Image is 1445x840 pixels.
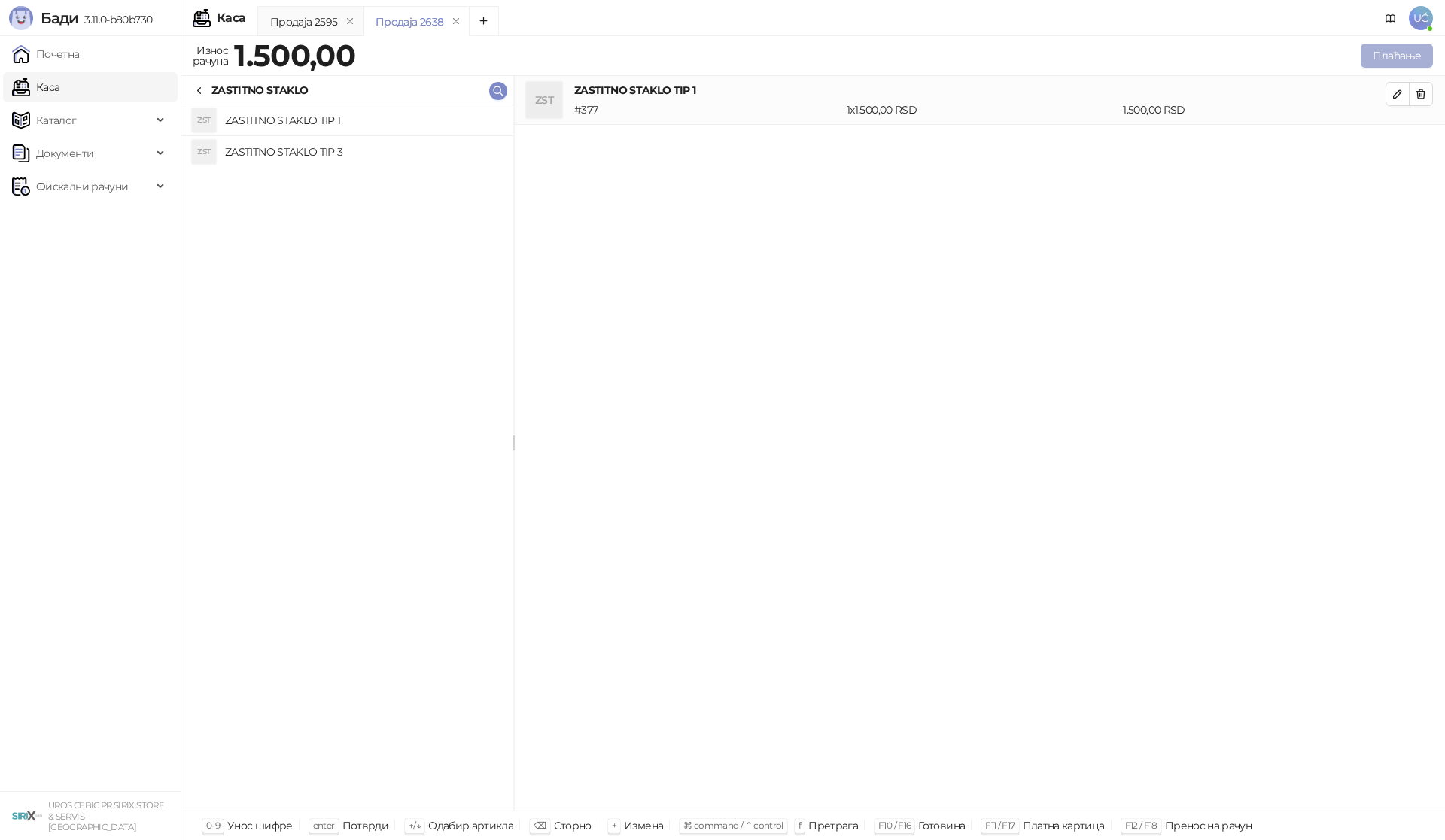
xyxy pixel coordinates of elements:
a: Почетна [12,39,80,69]
div: grid [181,105,513,811]
div: # 377 [571,102,844,118]
div: Унос шифре [227,816,293,835]
span: F10 / F16 [878,820,911,831]
div: Продаја 2638 [376,14,443,30]
div: 1 x 1.500,00 RSD [844,102,1120,118]
img: Logo [9,6,33,30]
span: enter [313,820,335,831]
span: ⌫ [534,820,546,831]
span: 3.11.0-b80b730 [78,13,152,26]
button: Плаћање [1361,44,1433,68]
span: UĆ [1409,6,1433,30]
span: Документи [36,138,93,168]
div: ZASTITNO STAKLO [211,82,308,99]
div: ZST [192,140,216,164]
small: UROS CEBIC PR SIRIX STORE & SERVIS [GEOGRAPHIC_DATA] [48,800,164,832]
div: Продаја 2595 [270,14,337,30]
button: Add tab [469,6,499,36]
span: Фискални рачуни [36,171,128,202]
a: Документација [1379,6,1403,30]
div: Платна картица [1023,816,1105,835]
div: ZST [192,108,216,132]
div: Измена [624,816,663,835]
span: ↑/↓ [409,820,421,831]
button: remove [446,15,466,28]
div: Потврди [342,816,389,835]
span: f [799,820,801,831]
div: ZST [526,82,562,118]
div: Износ рачуна [190,41,231,71]
img: 64x64-companyLogo-cb9a1907-c9b0-4601-bb5e-5084e694c383.png [12,801,42,831]
span: + [612,820,616,831]
div: Каса [217,12,245,24]
button: remove [340,15,360,28]
h4: ZASTITNO STAKLO TIP 1 [225,108,501,132]
strong: 1.500,00 [234,37,355,74]
span: ⌘ command / ⌃ control [683,820,783,831]
div: Пренос на рачун [1165,816,1252,835]
a: Каса [12,72,59,102]
span: Бади [41,9,78,27]
div: Одабир артикла [428,816,513,835]
span: Каталог [36,105,77,135]
h4: ZASTITNO STAKLO TIP 1 [574,82,1386,99]
span: F12 / F18 [1125,820,1158,831]
span: 0-9 [206,820,220,831]
div: 1.500,00 RSD [1120,102,1389,118]
div: Сторно [554,816,592,835]
h4: ZASTITNO STAKLO TIP 3 [225,140,501,164]
div: Готовина [918,816,965,835]
span: F11 / F17 [985,820,1015,831]
div: Претрага [808,816,858,835]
